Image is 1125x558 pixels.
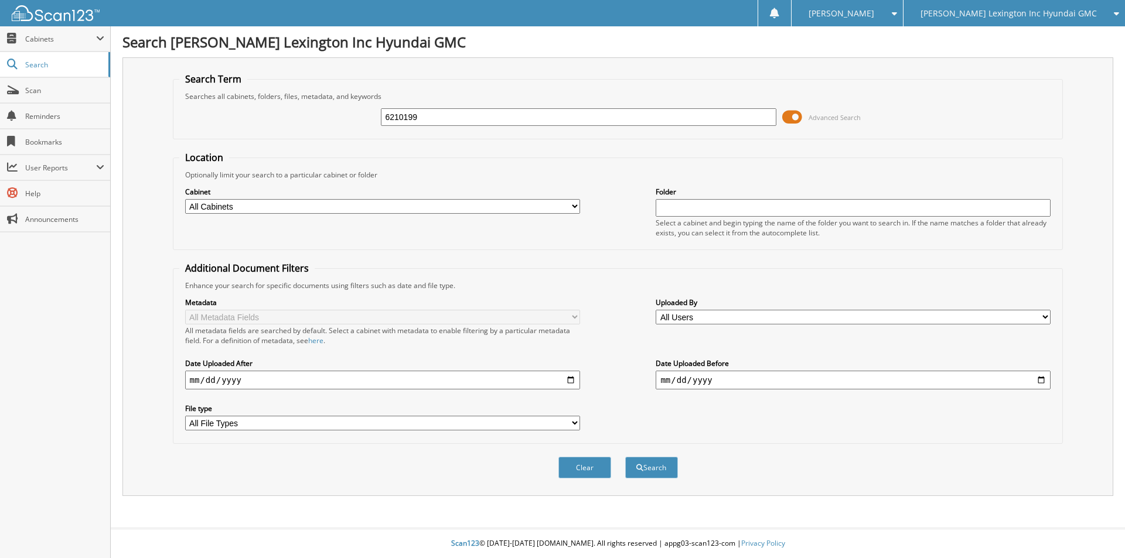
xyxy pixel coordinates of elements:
[185,187,580,197] label: Cabinet
[12,5,100,21] img: scan123-logo-white.svg
[179,170,1057,180] div: Optionally limit your search to a particular cabinet or folder
[809,113,861,122] span: Advanced Search
[741,538,785,548] a: Privacy Policy
[25,85,104,95] span: Scan
[185,403,580,413] label: File type
[25,34,96,44] span: Cabinets
[25,111,104,121] span: Reminders
[185,297,580,307] label: Metadata
[1066,502,1125,558] iframe: Chat Widget
[451,538,479,548] span: Scan123
[179,151,229,164] legend: Location
[308,336,323,345] a: here
[179,262,315,275] legend: Additional Document Filters
[122,32,1113,52] h1: Search [PERSON_NAME] Lexington Inc Hyundai GMC
[656,218,1051,238] div: Select a cabinet and begin typing the name of the folder you want to search in. If the name match...
[656,187,1051,197] label: Folder
[625,457,678,478] button: Search
[656,358,1051,368] label: Date Uploaded Before
[185,326,580,345] div: All metadata fields are searched by default. Select a cabinet with metadata to enable filtering b...
[558,457,611,478] button: Clear
[656,297,1051,307] label: Uploaded By
[25,60,103,70] span: Search
[179,91,1057,101] div: Searches all cabinets, folders, files, metadata, and keywords
[179,73,247,85] legend: Search Term
[179,280,1057,290] div: Enhance your search for specific documents using filters such as date and file type.
[185,358,580,368] label: Date Uploaded After
[809,10,874,17] span: [PERSON_NAME]
[25,137,104,147] span: Bookmarks
[25,163,96,173] span: User Reports
[656,371,1051,389] input: end
[921,10,1097,17] span: [PERSON_NAME] Lexington Inc Hyundai GMC
[25,189,104,198] span: Help
[111,529,1125,558] div: © [DATE]-[DATE] [DOMAIN_NAME]. All rights reserved | appg03-scan123-com |
[185,371,580,389] input: start
[25,214,104,224] span: Announcements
